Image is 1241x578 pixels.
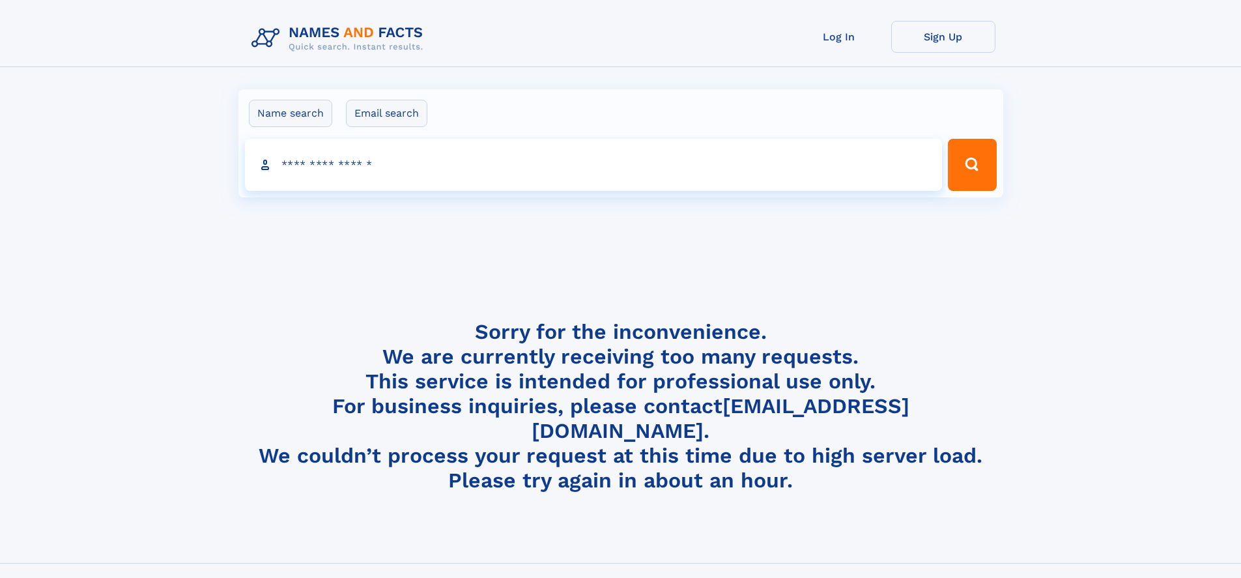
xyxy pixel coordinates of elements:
[891,21,995,53] a: Sign Up
[245,139,943,191] input: search input
[246,319,995,493] h4: Sorry for the inconvenience. We are currently receiving too many requests. This service is intend...
[787,21,891,53] a: Log In
[948,139,996,191] button: Search Button
[249,100,332,127] label: Name search
[346,100,427,127] label: Email search
[246,21,434,56] img: Logo Names and Facts
[532,394,909,443] a: [EMAIL_ADDRESS][DOMAIN_NAME]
